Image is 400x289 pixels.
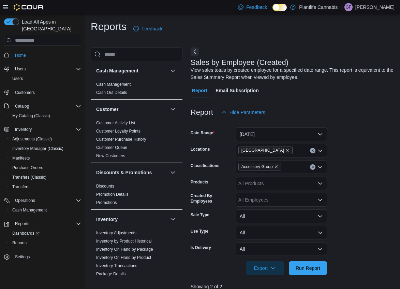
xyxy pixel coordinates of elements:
label: Use Type [191,229,208,234]
span: [GEOGRAPHIC_DATA] [241,147,284,154]
a: Manifests [10,154,32,162]
span: Manifests [10,154,81,162]
span: Inventory Manager (Classic) [10,144,81,153]
button: Catalog [12,102,32,110]
span: Customers [15,90,35,95]
a: Dashboards [10,229,42,237]
button: Discounts & Promotions [96,169,167,176]
span: Users [10,74,81,83]
div: Gabriel Flett [344,3,353,11]
div: View sales totals by created employee for a specified date range. This report is equivalent to th... [191,67,394,81]
button: Operations [1,196,84,205]
button: Hide Parameters [219,106,268,119]
span: Users [12,76,23,81]
div: Cash Management [91,80,182,99]
a: Customer Queue [96,145,127,150]
span: Reports [15,221,29,226]
a: Feedback [131,22,165,36]
span: Inventory Transactions [96,263,137,269]
span: Purchase Orders [10,164,81,172]
span: Customer Loyalty Points [96,128,140,134]
span: Inventory Manager (Classic) [12,146,63,151]
label: Created By Employees [191,193,233,204]
span: My Catalog (Classic) [12,113,50,119]
span: Accessory Group [241,163,273,170]
button: Customers [1,87,84,97]
a: Dashboards [7,229,84,238]
label: Products [191,179,208,185]
label: Locations [191,147,210,152]
button: Home [1,50,84,60]
button: Settings [1,252,84,262]
span: Accessory Group [238,163,281,170]
span: Dashboards [10,229,81,237]
span: Inventory [12,125,81,134]
a: Inventory On Hand by Package [96,247,153,252]
a: Transfers [10,183,32,191]
span: Settings [12,252,81,261]
button: Reports [12,220,32,228]
button: Run Report [289,261,327,275]
button: [DATE] [236,127,327,141]
span: Cash Management [12,207,47,213]
span: Run Report [296,265,320,272]
button: Manifests [7,153,84,163]
span: Users [15,66,26,72]
a: Inventory Adjustments [96,231,136,235]
a: Customer Loyalty Points [96,129,140,134]
h1: Reports [91,20,127,33]
label: Classifications [191,163,220,168]
a: Cash Management [96,82,131,87]
a: Customer Activity List [96,121,135,125]
span: Home [15,53,26,58]
span: Feedback [142,25,162,32]
span: My Catalog (Classic) [10,112,81,120]
span: Operations [15,198,35,203]
button: Cash Management [7,205,84,215]
button: Open list of options [317,197,323,203]
span: GF [346,3,352,11]
a: Promotion Details [96,192,129,197]
p: | [340,3,342,11]
span: Manifests [12,155,30,161]
button: Customer [96,106,167,113]
button: My Catalog (Classic) [7,111,84,121]
button: Inventory [1,125,84,134]
a: Promotions [96,200,117,205]
a: Package Details [96,272,126,276]
label: Is Delivery [191,245,211,250]
a: New Customers [96,153,125,158]
a: Cash Management [10,206,49,214]
button: Open list of options [317,148,323,153]
span: Transfers [10,183,81,191]
a: Inventory by Product Historical [96,239,152,244]
button: Users [1,64,84,74]
a: Transfers (Classic) [10,173,49,181]
nav: Complex example [4,47,81,279]
button: Remove Spruce Grove from selection in this group [285,148,290,152]
span: Reports [12,240,27,246]
span: Home [12,51,81,59]
a: Cash Out Details [96,90,127,95]
h3: Inventory [96,216,118,223]
button: Purchase Orders [7,163,84,173]
a: Discounts [96,184,114,189]
span: Catalog [15,104,29,109]
h3: Discounts & Promotions [96,169,152,176]
span: Adjustments (Classic) [12,136,52,142]
button: All [236,209,327,223]
span: Inventory [15,127,32,132]
button: Adjustments (Classic) [7,134,84,144]
span: Purchase Orders [12,165,43,170]
span: Promotion Details [96,192,129,197]
h3: Report [191,108,213,116]
span: Transfers (Classic) [10,173,81,181]
button: Operations [12,196,38,205]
